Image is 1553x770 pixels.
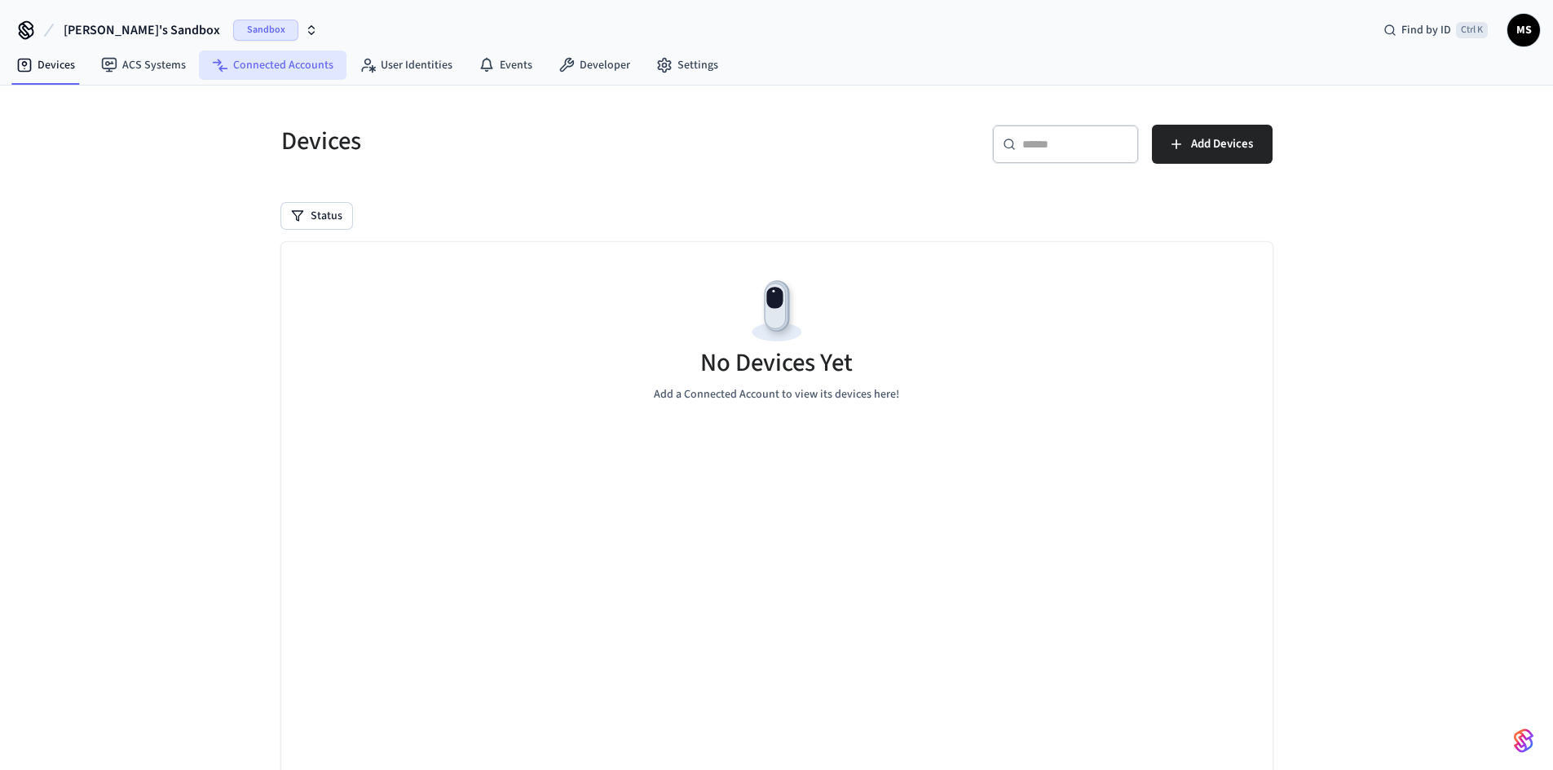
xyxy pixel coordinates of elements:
[1456,22,1488,38] span: Ctrl K
[1401,22,1451,38] span: Find by ID
[1370,15,1501,45] div: Find by IDCtrl K
[1509,15,1538,45] span: MS
[281,203,352,229] button: Status
[643,51,731,80] a: Settings
[1507,14,1540,46] button: MS
[199,51,346,80] a: Connected Accounts
[654,386,899,403] p: Add a Connected Account to view its devices here!
[281,125,767,158] h5: Devices
[88,51,199,80] a: ACS Systems
[233,20,298,41] span: Sandbox
[1514,728,1533,754] img: SeamLogoGradient.69752ec5.svg
[740,275,814,348] img: Devices Empty State
[465,51,545,80] a: Events
[700,346,853,380] h5: No Devices Yet
[545,51,643,80] a: Developer
[64,20,220,40] span: [PERSON_NAME]'s Sandbox
[1191,134,1253,155] span: Add Devices
[1152,125,1273,164] button: Add Devices
[346,51,465,80] a: User Identities
[3,51,88,80] a: Devices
